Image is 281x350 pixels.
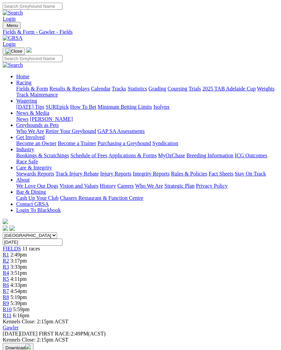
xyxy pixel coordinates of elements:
a: Applications & Forms [108,153,157,158]
a: Contact GRSA [16,201,49,207]
input: Search [3,55,62,62]
span: FIRST RACE: [39,331,71,336]
a: Calendar [91,86,110,91]
img: Search [3,10,23,16]
input: Select date [3,239,62,246]
a: R9 [3,300,9,306]
a: Rules & Policies [171,171,207,177]
a: R3 [3,264,9,270]
div: About [16,183,278,189]
a: Track Maintenance [16,92,58,98]
a: SUREpick [46,104,69,110]
a: Who We Are [16,128,44,134]
img: Close [5,49,22,54]
a: Fields & Form - Gawler - Fields [3,29,278,35]
a: R11 [3,313,11,318]
a: R4 [3,270,9,276]
img: twitter.svg [9,225,15,231]
a: Racing [16,80,31,85]
a: GAP SA Assessments [98,128,145,134]
a: Coursing [168,86,187,91]
img: download.svg [25,344,31,349]
a: Minimum Betting Limits [98,104,152,110]
a: Bar & Dining [16,189,46,195]
div: Racing [16,86,278,98]
img: logo-grsa-white.png [3,219,8,224]
a: Integrity Reports [133,171,170,177]
a: Purchasing a Greyhound [98,140,151,146]
a: Wagering [16,98,37,104]
span: 5:59pm [13,306,30,312]
span: 2:49PM(ACST) [39,331,106,336]
span: 4:33pm [10,282,27,288]
a: MyOzChase [158,153,185,158]
a: Results & Replays [49,86,90,91]
a: [PERSON_NAME] [30,116,73,122]
div: Bar & Dining [16,195,278,201]
a: ICG Outcomes [235,153,267,158]
a: R1 [3,252,9,258]
span: [DATE] [3,331,20,336]
a: R6 [3,282,9,288]
div: Greyhounds as Pets [16,128,278,134]
span: 5:19pm [10,294,27,300]
a: Greyhounds as Pets [16,122,59,128]
a: Login [3,41,16,47]
span: 2:49pm [10,252,27,258]
span: Kennels Close: 2:15pm ACST [3,319,68,324]
span: 3:33pm [10,264,27,270]
a: Tracks [112,86,126,91]
a: Strategic Plan [164,183,195,189]
a: Injury Reports [100,171,131,177]
a: Login [3,16,16,22]
a: R5 [3,276,9,282]
a: Stay On Track [235,171,266,177]
a: Become an Owner [16,140,56,146]
a: Chasers Restaurant & Function Centre [60,195,143,201]
a: Schedule of Fees [70,153,107,158]
a: R2 [3,258,9,264]
a: How To Bet [70,104,97,110]
a: Gawler [3,325,19,330]
a: Track Injury Rebate [55,171,99,177]
a: History [100,183,116,189]
a: Breeding Information [186,153,233,158]
a: Race Safe [16,159,38,164]
a: Become a Trainer [58,140,96,146]
div: Kennels Close: 2:15pm ACST [3,337,278,343]
a: Weights [257,86,275,91]
a: Who We Are [135,183,163,189]
a: Isolynx [153,104,170,110]
a: R10 [3,306,12,312]
button: Toggle navigation [3,48,25,55]
div: News & Media [16,116,278,122]
a: Fields & Form [16,86,48,91]
img: Search [3,62,23,68]
a: R7 [3,288,9,294]
a: We Love Our Dogs [16,183,58,189]
a: FIELDS [3,246,21,251]
div: Wagering [16,104,278,110]
a: Bookings & Scratchings [16,153,69,158]
a: Trials [188,86,201,91]
a: News & Media [16,110,49,116]
a: Home [16,74,29,79]
a: Retire Your Greyhound [46,128,96,134]
span: [DATE] [3,331,37,336]
span: 6:16pm [13,313,29,318]
div: Industry [16,153,278,165]
a: Statistics [128,86,147,91]
a: Fact Sheets [209,171,233,177]
a: About [16,177,30,183]
img: GRSA [3,35,23,41]
a: R8 [3,294,9,300]
button: Toggle navigation [3,22,21,29]
a: Login To Blackbook [16,207,61,213]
